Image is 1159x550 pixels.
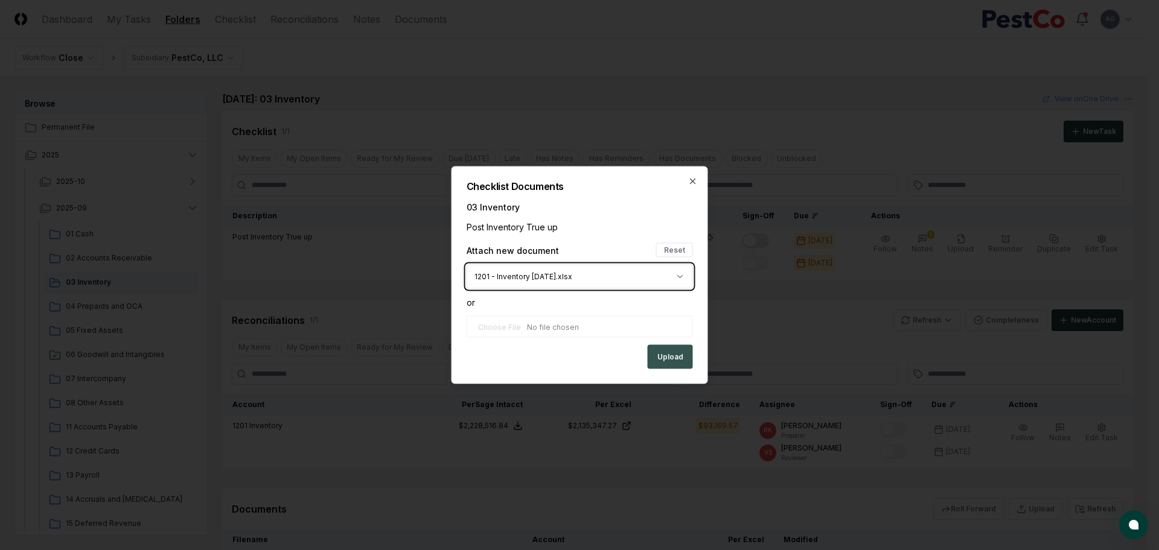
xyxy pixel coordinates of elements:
div: or [467,296,693,309]
div: 03 Inventory [467,201,693,213]
button: Reset [656,243,693,258]
button: Upload [648,345,693,369]
div: Attach new document [467,244,559,256]
h2: Checklist Documents [467,182,693,191]
div: Post Inventory True up [467,221,693,233]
